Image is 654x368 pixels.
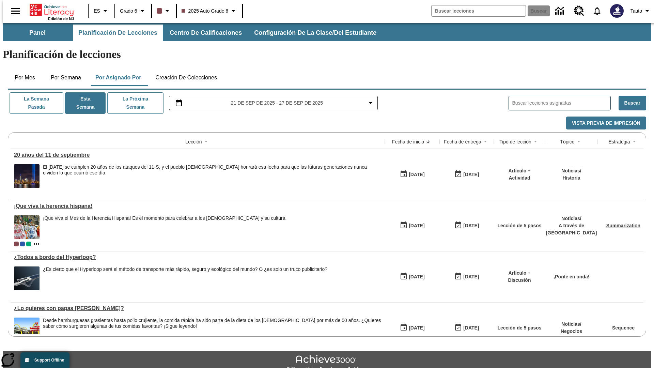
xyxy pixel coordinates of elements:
[3,48,651,61] h1: Planificación de lecciones
[32,240,41,248] button: Mostrar más clases
[43,215,286,239] div: ¡Que viva el Mes de la Herencia Hispana! Es el momento para celebrar a los hispanoamericanos y su...
[561,174,581,182] p: Historia
[497,222,541,229] p: Lección de 5 pasos
[14,215,40,239] img: dos filas de mujeres hispanas en un desfile que celebra la cultura hispana. Las mujeres lucen col...
[575,138,583,146] button: Sort
[463,221,479,230] div: [DATE]
[551,2,570,20] a: Centro de información
[452,321,481,334] button: 07/20/26: Último día en que podrá accederse la lección
[29,29,46,37] span: Panel
[608,138,630,145] div: Estrategia
[630,7,642,15] span: Tauto
[531,138,540,146] button: Sort
[367,99,375,107] svg: Collapse Date Range Filter
[48,17,74,21] span: Edición de NJ
[3,25,72,41] button: Panel
[497,270,542,284] p: Artículo + Discusión
[546,215,597,222] p: Noticias /
[185,138,202,145] div: Lección
[164,25,247,41] button: Centro de calificaciones
[560,138,574,145] div: Tópico
[154,5,174,17] button: El color de la clase es café oscuro. Cambiar el color de la clase.
[254,29,376,37] span: Configuración de la clase/del estudiante
[424,138,432,146] button: Sort
[231,99,323,107] span: 21 de sep de 2025 - 27 de sep de 2025
[606,2,628,20] button: Escoja un nuevo avatar
[588,2,606,20] a: Notificaciones
[398,321,427,334] button: 07/14/25: Primer día en que estuvo disponible la lección
[561,321,582,328] p: Noticias /
[43,318,381,329] div: Desde hamburguesas grasientas hasta pollo crujiente, la comida rápida ha sido parte de la dieta d...
[43,318,381,341] div: Desde hamburguesas grasientas hasta pollo crujiente, la comida rápida ha sido parte de la dieta d...
[463,170,479,179] div: [DATE]
[409,273,424,281] div: [DATE]
[43,164,381,176] div: El [DATE] se cumplen 20 años de los ataques del 11-S, y el pueblo [DEMOGRAPHIC_DATA] honrará esa ...
[630,138,638,146] button: Sort
[117,5,149,17] button: Grado: Grado 6, Elige un grado
[612,325,635,331] a: Sequence
[546,222,597,236] p: A través de [GEOGRAPHIC_DATA]
[170,29,242,37] span: Centro de calificaciones
[30,2,74,21] div: Portada
[619,96,646,110] button: Buscar
[432,5,526,16] input: Buscar campo
[91,5,112,17] button: Lenguaje: ES, Selecciona un idioma
[14,254,381,260] div: ¿Todos a bordo del Hyperloop?
[409,170,424,179] div: [DATE]
[94,7,100,15] span: ES
[65,92,106,114] button: Esta semana
[26,242,31,246] span: 2025 Auto Grade 4
[20,352,69,368] button: Support Offline
[120,7,137,15] span: Grado 6
[409,221,424,230] div: [DATE]
[14,318,40,341] img: Uno de los primeros locales de McDonald's, con el icónico letrero rojo y los arcos amarillos.
[14,254,381,260] a: ¿Todos a bordo del Hyperloop?, Lecciones
[5,1,26,21] button: Abrir el menú lateral
[566,117,646,130] button: Vista previa de impresión
[249,25,382,41] button: Configuración de la clase/del estudiante
[398,270,427,283] button: 07/21/25: Primer día en que estuvo disponible la lección
[14,152,381,158] div: 20 años del 11 de septiembre
[444,138,481,145] div: Fecha de entrega
[172,99,375,107] button: Seleccione el intervalo de fechas opción del menú
[150,70,222,86] button: Creación de colecciones
[90,70,147,86] button: Por asignado por
[392,138,424,145] div: Fecha de inicio
[14,203,381,209] div: ¡Que viva la herencia hispana!
[463,324,479,332] div: [DATE]
[43,164,381,188] span: El 11 de septiembre de 2021 se cumplen 20 años de los ataques del 11-S, y el pueblo estadounidens...
[3,23,651,41] div: Subbarra de navegación
[409,324,424,332] div: [DATE]
[610,4,624,18] img: Avatar
[34,358,64,363] span: Support Offline
[43,266,327,290] div: ¿Es cierto que el Hyperloop será el método de transporte más rápido, seguro y ecológico del mundo...
[554,273,590,280] p: ¡Ponte en onda!
[497,324,541,332] p: Lección de 5 pasos
[14,305,381,311] a: ¿Lo quieres con papas fritas?, Lecciones
[14,203,381,209] a: ¡Que viva la herencia hispana!, Lecciones
[463,273,479,281] div: [DATE]
[570,2,588,20] a: Centro de recursos, Se abrirá en una pestaña nueva.
[398,168,427,181] button: 09/23/25: Primer día en que estuvo disponible la lección
[14,164,40,188] img: Tributo con luces en la ciudad de Nueva York desde el Parque Estatal Liberty (Nueva Jersey)
[14,152,381,158] a: 20 años del 11 de septiembre, Lecciones
[452,270,481,283] button: 06/30/26: Último día en que podrá accederse la lección
[182,7,229,15] span: 2025 Auto Grade 6
[628,5,654,17] button: Perfil/Configuración
[14,305,381,311] div: ¿Lo quieres con papas fritas?
[10,92,63,114] button: La semana pasada
[14,242,19,246] div: Clase actual
[14,266,40,290] img: Representación artística del vehículo Hyperloop TT entrando en un túnel
[78,29,157,37] span: Planificación de lecciones
[497,167,542,182] p: Artículo + Actividad
[561,167,581,174] p: Noticias /
[202,138,210,146] button: Sort
[20,242,25,246] div: OL 2025 Auto Grade 7
[561,328,582,335] p: Negocios
[452,168,481,181] button: 09/23/25: Último día en que podrá accederse la lección
[512,98,610,108] input: Buscar lecciones asignadas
